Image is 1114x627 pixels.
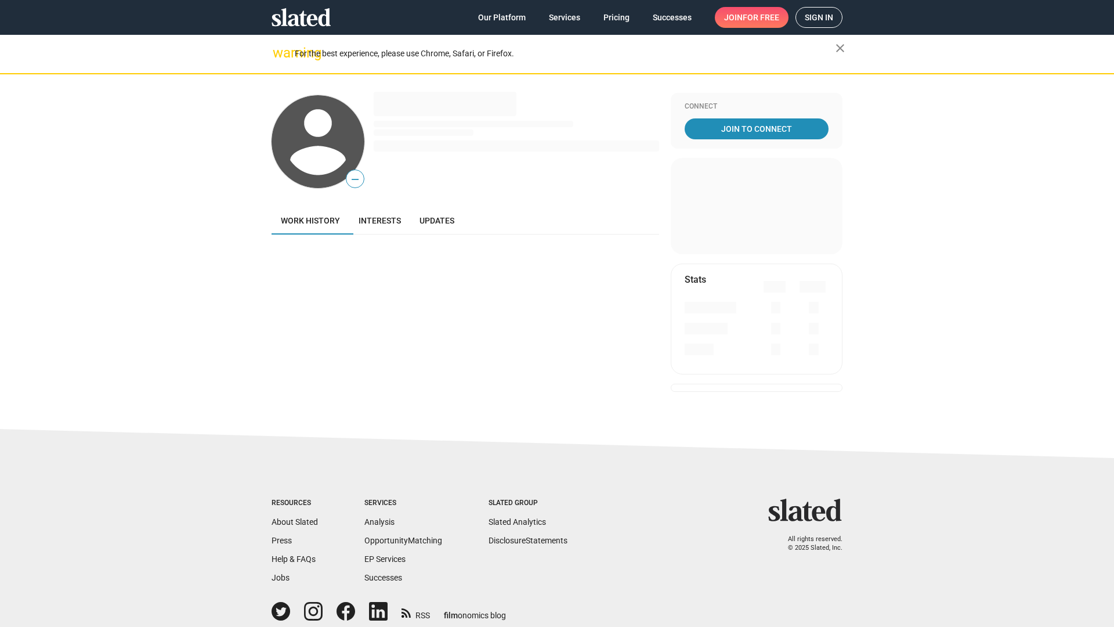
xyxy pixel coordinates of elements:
a: Interests [349,207,410,235]
a: Work history [272,207,349,235]
span: Successes [653,7,692,28]
a: Help & FAQs [272,554,316,564]
mat-icon: warning [273,46,287,60]
a: Pricing [594,7,639,28]
span: Our Platform [478,7,526,28]
span: Sign in [805,8,833,27]
mat-card-title: Stats [685,273,706,286]
a: Successes [364,573,402,582]
span: film [444,611,458,620]
span: — [346,172,364,187]
span: for free [743,7,779,28]
a: About Slated [272,517,318,527]
a: Join To Connect [685,118,829,139]
div: Connect [685,102,829,111]
a: Joinfor free [715,7,789,28]
span: Services [549,7,580,28]
span: Interests [359,216,401,225]
a: Press [272,536,292,545]
a: Services [540,7,589,28]
span: Join [724,7,779,28]
mat-icon: close [833,41,847,55]
a: Slated Analytics [489,517,546,527]
a: filmonomics blog [444,601,506,621]
a: Our Platform [469,7,535,28]
span: Work history [281,216,340,225]
a: DisclosureStatements [489,536,567,545]
a: EP Services [364,554,406,564]
a: Successes [643,7,701,28]
div: Slated Group [489,499,567,508]
a: Jobs [272,573,290,582]
span: Pricing [603,7,630,28]
a: OpportunityMatching [364,536,442,545]
a: Sign in [795,7,842,28]
span: Updates [419,216,454,225]
p: All rights reserved. © 2025 Slated, Inc. [776,535,842,552]
div: Services [364,499,442,508]
div: For the best experience, please use Chrome, Safari, or Firefox. [295,46,835,62]
span: Join To Connect [687,118,826,139]
a: Analysis [364,517,395,527]
a: RSS [402,603,430,621]
a: Updates [410,207,464,235]
div: Resources [272,499,318,508]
